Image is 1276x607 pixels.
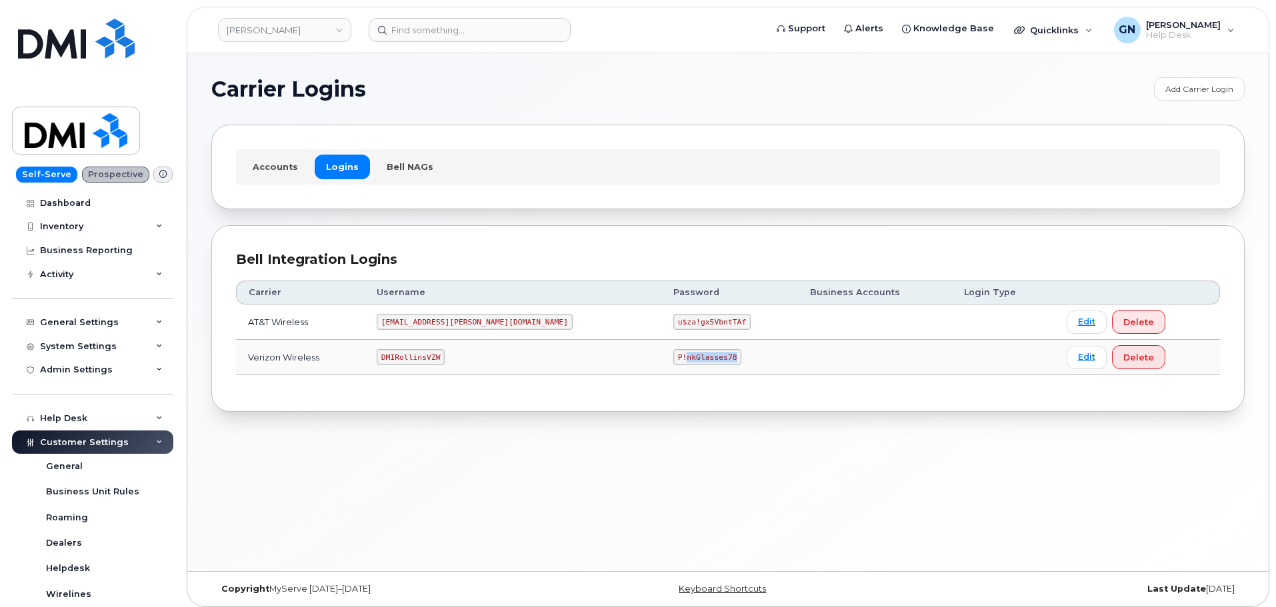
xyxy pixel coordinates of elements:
th: Business Accounts [798,281,952,304]
a: Logins [315,155,370,179]
a: Edit [1067,346,1107,369]
div: [DATE] [900,584,1245,594]
a: Accounts [241,155,309,179]
th: Carrier [236,281,365,304]
code: u$za!gx5VbntTAf [673,314,751,330]
a: Edit [1067,310,1107,334]
span: Delete [1123,316,1154,328]
th: Username [365,281,661,304]
button: Delete [1112,310,1165,334]
a: Bell NAGs [375,155,445,179]
code: P!nkGlasses78 [673,349,741,365]
th: Login Type [952,281,1055,304]
code: [EMAIL_ADDRESS][PERSON_NAME][DOMAIN_NAME] [377,314,573,330]
code: DMIRollinsVZW [377,349,445,365]
td: AT&T Wireless [236,304,365,340]
a: Keyboard Shortcuts [679,584,766,594]
span: Carrier Logins [211,79,366,99]
div: MyServe [DATE]–[DATE] [211,584,556,594]
th: Password [661,281,798,304]
a: Add Carrier Login [1154,77,1245,101]
button: Delete [1112,345,1165,369]
strong: Copyright [221,584,269,594]
span: Delete [1123,351,1154,364]
td: Verizon Wireless [236,340,365,375]
strong: Last Update [1147,584,1206,594]
div: Bell Integration Logins [236,250,1220,269]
